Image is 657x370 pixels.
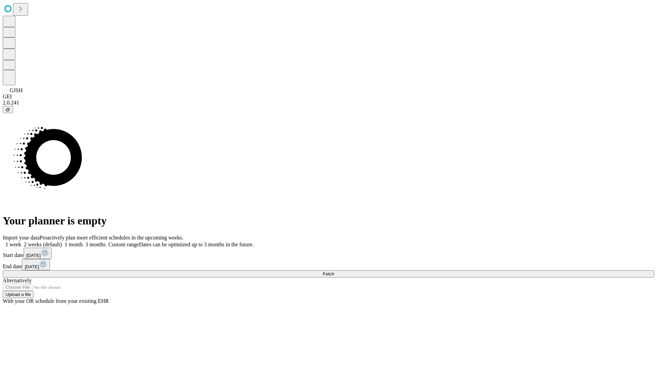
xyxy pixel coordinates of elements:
span: [DATE] [26,253,41,258]
span: [DATE] [25,264,39,269]
span: Import your data [3,235,40,241]
span: Fetch [323,271,334,276]
button: Fetch [3,270,654,277]
div: GEI [3,94,654,100]
div: End date [3,259,654,270]
span: 2 weeks (default) [24,242,62,247]
span: 1 month [65,242,83,247]
button: @ [3,106,13,113]
div: Start date [3,248,654,259]
span: 1 week [5,242,21,247]
span: GJSH [10,87,23,93]
h1: Your planner is empty [3,214,654,227]
span: Proactively plan more efficient schedules in the upcoming weeks. [40,235,183,241]
span: Alternatively [3,277,31,283]
span: @ [5,107,10,112]
button: [DATE] [22,259,50,270]
button: Upload a file [3,291,34,298]
span: Custom range [108,242,139,247]
span: 3 months [86,242,106,247]
button: [DATE] [24,248,52,259]
span: Dates can be optimized up to 3 months in the future. [139,242,254,247]
span: With your OR schedule from your existing EHR [3,298,109,304]
div: 2.0.241 [3,100,654,106]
